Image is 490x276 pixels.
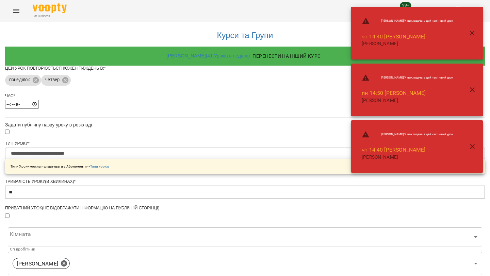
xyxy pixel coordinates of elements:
p: [PERSON_NAME] [17,260,58,268]
div: Цей урок повторюється кожен тиждень в: [5,66,485,71]
a: Типи уроків [90,165,109,168]
a: пн 14:50 [PERSON_NAME] [362,90,426,96]
div: ​ [8,227,482,246]
span: понеділок [5,77,34,83]
div: Тип Уроку [5,141,485,146]
li: [PERSON_NAME] : У викладача в цей час інший урок [356,14,459,28]
a: [PERSON_NAME] ( 41 Уроків в неділю ) [167,53,250,58]
p: [PERSON_NAME] [362,40,453,47]
div: Приватний урок(не відображати інформацію на публічній сторінці) [5,205,485,211]
div: [PERSON_NAME] [8,252,482,275]
span: Перенести на інший курс [252,52,321,60]
img: Voopty Logo [33,3,67,13]
div: Задати публічну назву уроку в розкладі [5,121,485,128]
div: [PERSON_NAME] [13,258,70,269]
p: [PERSON_NAME] [362,97,453,104]
p: [PERSON_NAME] [362,154,453,161]
li: [PERSON_NAME] : У викладача в цей час інший урок [356,128,459,141]
button: Menu [8,3,24,19]
div: Час [5,93,485,99]
li: [PERSON_NAME] : У викладача в цей час інший урок [356,71,459,85]
span: For Business [33,14,67,18]
a: чт 14:40 [PERSON_NAME] [362,146,425,153]
div: понеділок [5,75,41,86]
a: чт 14:40 [PERSON_NAME] [362,33,425,40]
h3: Курси та Групи [9,31,481,40]
p: Типи Уроку можна налаштувати в Абонементи -> [11,164,109,169]
div: четвер [41,75,71,86]
span: 99+ [400,2,411,9]
span: четвер [41,77,64,83]
div: Тривалість уроку(в хвилинах) [5,179,485,185]
button: Перенести на інший курс [250,50,323,62]
div: понеділокчетвер [5,73,485,88]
